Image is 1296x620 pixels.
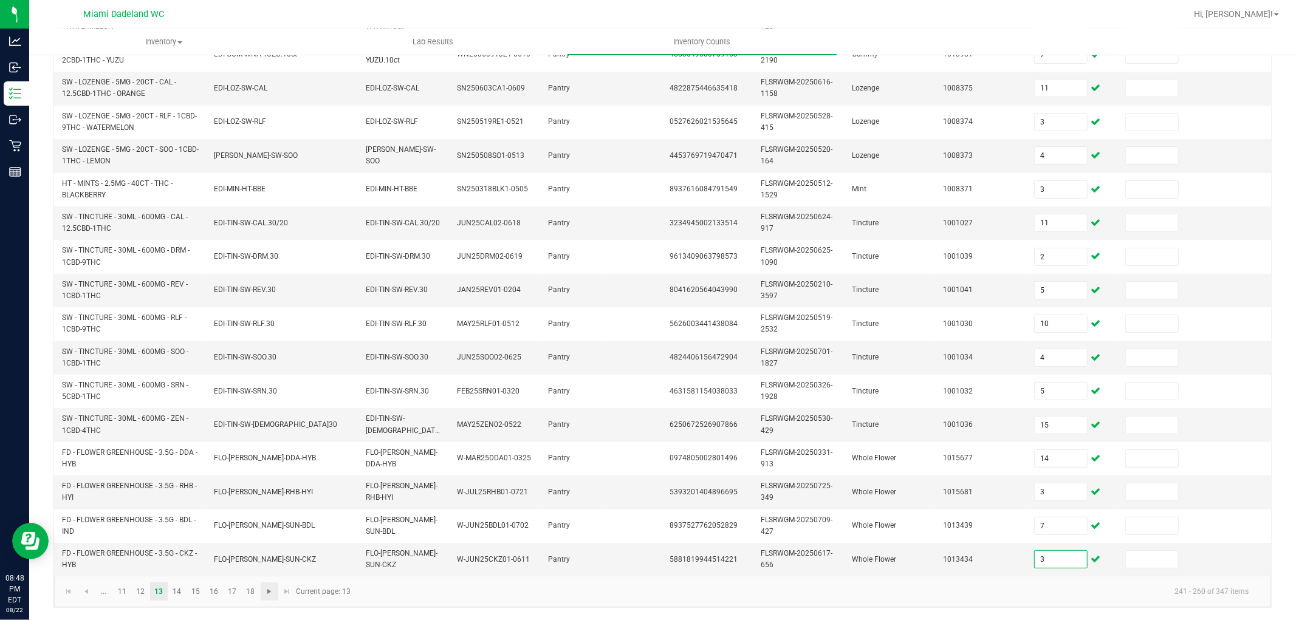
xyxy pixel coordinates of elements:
[852,521,896,530] span: Whole Flower
[670,454,738,462] span: 0974805002801496
[60,582,77,601] a: Go to the first page
[366,252,430,261] span: EDI-TIN-SW-DRM.30
[457,319,519,328] span: MAY25RLF01-0512
[62,549,197,569] span: FD - FLOWER GREENHOUSE - 3.5G - CKZ - HYB
[29,29,298,55] a: Inventory
[366,516,437,536] span: FLO-[PERSON_NAME]-SUN-BDL
[457,521,529,530] span: W-JUN25BDL01-0702
[457,353,521,361] span: JUN25SOO02-0625
[9,87,21,100] inline-svg: Inventory
[761,112,832,132] span: FLSRWGM-20250528-415
[670,50,738,58] span: 4553649000789163
[548,117,570,126] span: Pantry
[670,285,738,294] span: 8041620564043990
[548,151,570,160] span: Pantry
[9,140,21,152] inline-svg: Retail
[62,347,188,367] span: SW - TINCTURE - 30ML - 600MG - SOO - 1CBD-1THC
[214,387,277,395] span: EDI-TIN-SW-SRN.30
[670,488,738,496] span: 5393201404896695
[214,454,316,462] span: FLO-[PERSON_NAME]-DDA-HYB
[214,151,298,160] span: [PERSON_NAME]-SW-SOO
[214,84,267,92] span: EDI-LOZ-SW-CAL
[214,555,316,564] span: FLO-[PERSON_NAME]-SUN-CKZ
[62,145,199,165] span: SW - LOZENGE - 5MG - 20CT - SOO - 1CBD-1THC - LEMON
[84,9,165,19] span: Miami Dadeland WC
[214,420,337,429] span: EDI-TIN-SW-[DEMOGRAPHIC_DATA]30
[943,185,973,193] span: 1008371
[95,582,112,601] a: Page 10
[62,482,197,502] span: FD - FLOWER GREENHOUSE - 3.5G - RHB - HYI
[943,219,973,227] span: 1001027
[670,151,738,160] span: 4453769719470471
[548,420,570,429] span: Pantry
[457,387,519,395] span: FEB25SRN01-0320
[298,29,567,55] a: Lab Results
[852,420,879,429] span: Tincture
[214,319,275,328] span: EDI-TIN-SW-RLF.30
[214,117,266,126] span: EDI-LOZ-SW-RLF
[670,117,738,126] span: 0527626021535645
[457,252,523,261] span: JUN25DRM02-0619
[567,29,837,55] a: Inventory Counts
[62,414,188,434] span: SW - TINCTURE - 30ML - 600MG - ZEN - 1CBD-4THC
[761,381,832,401] span: FLSRWGM-20250326-1928
[264,587,274,596] span: Go to the next page
[548,50,570,58] span: Pantry
[548,488,570,496] span: Pantry
[548,219,570,227] span: Pantry
[30,36,298,47] span: Inventory
[81,587,91,596] span: Go to the previous page
[761,145,832,165] span: FLSRWGM-20250520-164
[214,219,288,227] span: EDI-TIN-SW-CAL.30/20
[657,36,747,47] span: Inventory Counts
[670,387,738,395] span: 4631581154038033
[852,387,879,395] span: Tincture
[548,252,570,261] span: Pantry
[943,420,973,429] span: 1001036
[5,573,24,605] p: 08:48 PM EDT
[943,454,973,462] span: 1015677
[457,219,521,227] span: JUN25CAL02-0618
[9,114,21,126] inline-svg: Outbound
[396,36,470,47] span: Lab Results
[457,50,530,58] span: WN250609YUZ1-0610
[366,549,437,569] span: FLO-[PERSON_NAME]-SUN-CKZ
[457,555,530,564] span: W-JUN25CKZ01-0611
[62,246,190,266] span: SW - TINCTURE - 30ML - 600MG - DRM - 1CBD-9THC
[761,414,832,434] span: FLSRWGM-20250530-429
[548,387,570,395] span: Pantry
[278,582,296,601] a: Go to the last page
[761,313,832,333] span: FLSRWGM-20250519-2532
[943,84,973,92] span: 1008375
[9,166,21,178] inline-svg: Reports
[761,78,832,98] span: FLSRWGM-20250616-1158
[214,185,266,193] span: EDI-MIN-HT-BBE
[943,353,973,361] span: 1001034
[457,117,524,126] span: SN250519RE1-0521
[548,84,570,92] span: Pantry
[366,84,419,92] span: EDI-LOZ-SW-CAL
[187,582,204,601] a: Page 15
[548,185,570,193] span: Pantry
[214,285,276,294] span: EDI-TIN-SW-REV.30
[670,555,738,564] span: 5881819944514221
[366,117,418,126] span: EDI-LOZ-SW-RLF
[852,285,879,294] span: Tincture
[214,353,276,361] span: EDI-TIN-SW-SOO.30
[358,581,1258,601] kendo-pager-info: 241 - 260 of 347 items
[852,353,879,361] span: Tincture
[548,353,570,361] span: Pantry
[261,582,278,601] a: Go to the next page
[852,50,878,58] span: Gummy
[943,285,973,294] span: 1001041
[548,454,570,462] span: Pantry
[852,117,879,126] span: Lozenge
[548,319,570,328] span: Pantry
[670,319,738,328] span: 5626003441438084
[366,353,428,361] span: EDI-TIN-SW-SOO.30
[457,151,524,160] span: SN250508SO1-0513
[214,521,315,530] span: FLO-[PERSON_NAME]-SUN-BDL
[366,387,429,395] span: EDI-TIN-SW-SRN.30
[214,252,278,261] span: EDI-TIN-SW-DRM.30
[457,185,528,193] span: SN250318BLK1-0505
